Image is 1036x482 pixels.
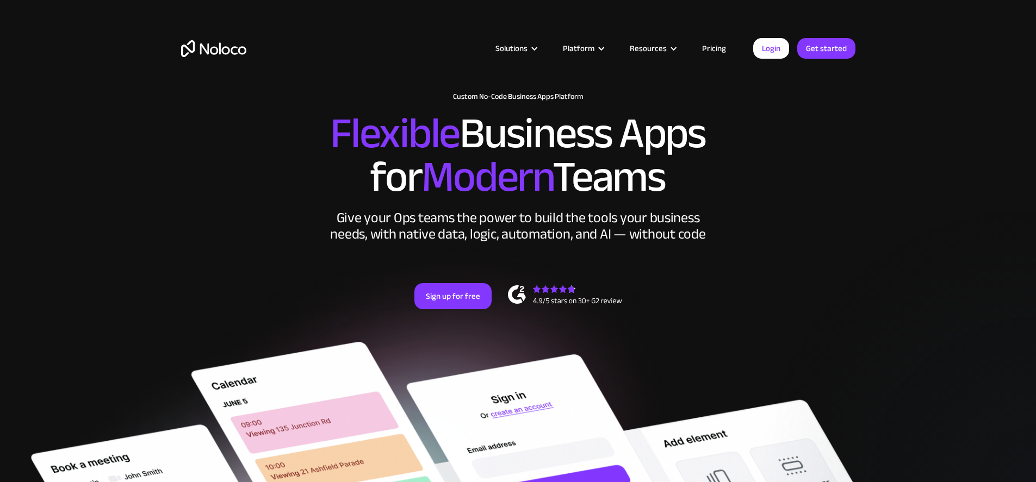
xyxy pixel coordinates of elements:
div: Solutions [482,41,549,55]
span: Modern [421,136,553,217]
div: Platform [563,41,594,55]
div: Platform [549,41,616,55]
a: Pricing [688,41,740,55]
div: Resources [616,41,688,55]
div: Resources [630,41,667,55]
span: Flexible [330,93,460,174]
a: Login [753,38,789,59]
div: Solutions [495,41,528,55]
h2: Business Apps for Teams [181,112,855,199]
a: Get started [797,38,855,59]
a: Sign up for free [414,283,492,309]
a: home [181,40,246,57]
div: Give your Ops teams the power to build the tools your business needs, with native data, logic, au... [328,210,709,242]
